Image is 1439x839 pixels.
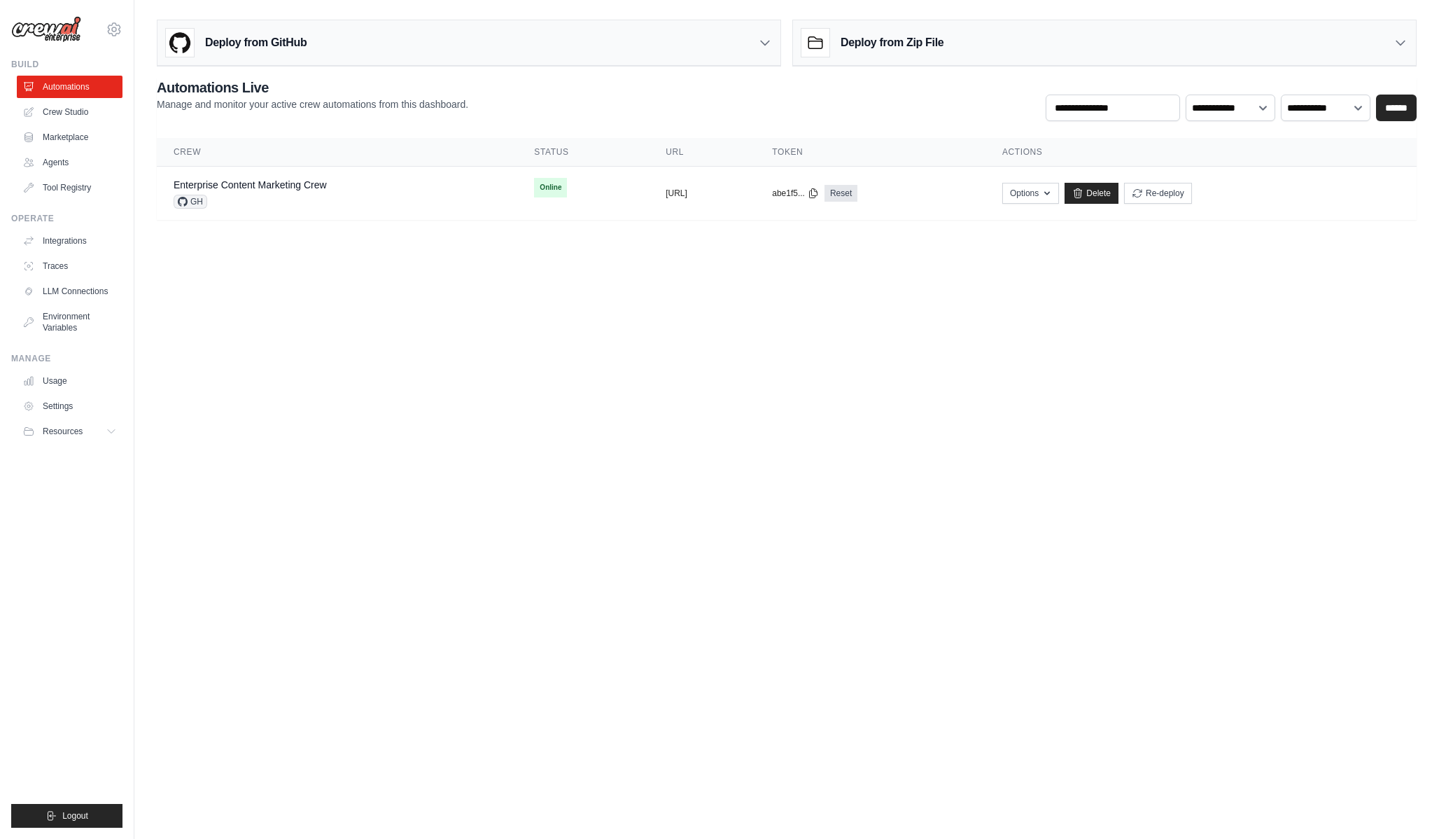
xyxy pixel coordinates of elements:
[17,126,122,148] a: Marketplace
[17,230,122,252] a: Integrations
[985,138,1417,167] th: Actions
[649,138,755,167] th: URL
[157,138,517,167] th: Crew
[17,420,122,443] button: Resources
[157,97,468,111] p: Manage and monitor your active crew automations from this dashboard.
[17,101,122,123] a: Crew Studio
[157,78,468,97] h2: Automations Live
[174,195,207,209] span: GH
[17,176,122,199] a: Tool Registry
[517,138,649,167] th: Status
[824,185,857,202] a: Reset
[1065,183,1118,204] a: Delete
[11,353,122,364] div: Manage
[17,280,122,303] a: LLM Connections
[174,179,327,190] a: Enterprise Content Marketing Crew
[11,59,122,70] div: Build
[11,16,81,43] img: Logo
[17,76,122,98] a: Automations
[17,370,122,392] a: Usage
[17,151,122,174] a: Agents
[1124,183,1192,204] button: Re-deploy
[1002,183,1059,204] button: Options
[772,188,819,199] button: abe1f5...
[166,29,194,57] img: GitHub Logo
[205,34,307,51] h3: Deploy from GitHub
[43,426,83,437] span: Resources
[11,804,122,828] button: Logout
[62,810,88,821] span: Logout
[17,255,122,277] a: Traces
[841,34,943,51] h3: Deploy from Zip File
[534,178,567,197] span: Online
[17,305,122,339] a: Environment Variables
[11,213,122,224] div: Operate
[17,395,122,417] a: Settings
[755,138,985,167] th: Token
